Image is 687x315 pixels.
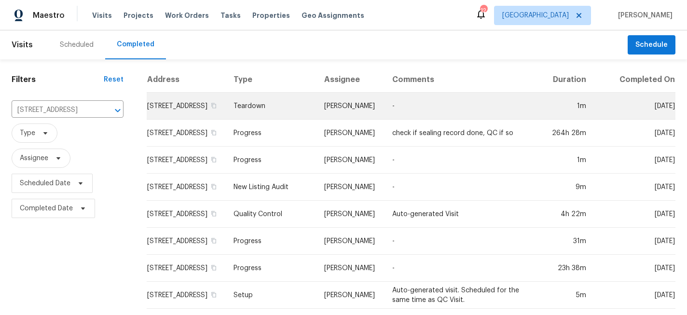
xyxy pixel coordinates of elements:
[20,204,73,213] span: Completed Date
[226,120,316,147] td: Progress
[20,128,35,138] span: Type
[104,75,124,84] div: Reset
[12,103,96,118] input: Search for an address...
[385,201,543,228] td: Auto-generated Visit
[20,178,70,188] span: Scheduled Date
[147,255,226,282] td: [STREET_ADDRESS]
[226,174,316,201] td: New Listing Audit
[316,282,385,309] td: [PERSON_NAME]
[543,174,594,201] td: 9m
[614,11,673,20] span: [PERSON_NAME]
[628,35,675,55] button: Schedule
[209,155,218,164] button: Copy Address
[385,174,543,201] td: -
[543,120,594,147] td: 264h 28m
[209,263,218,272] button: Copy Address
[385,67,543,93] th: Comments
[543,282,594,309] td: 5m
[594,67,675,93] th: Completed On
[594,120,675,147] td: [DATE]
[543,255,594,282] td: 23h 38m
[147,228,226,255] td: [STREET_ADDRESS]
[385,255,543,282] td: -
[594,228,675,255] td: [DATE]
[124,11,153,20] span: Projects
[316,147,385,174] td: [PERSON_NAME]
[316,67,385,93] th: Assignee
[316,255,385,282] td: [PERSON_NAME]
[147,201,226,228] td: [STREET_ADDRESS]
[594,255,675,282] td: [DATE]
[316,201,385,228] td: [PERSON_NAME]
[543,67,594,93] th: Duration
[226,93,316,120] td: Teardown
[385,120,543,147] td: check if sealing record done, QC if so
[302,11,364,20] span: Geo Assignments
[220,12,241,19] span: Tasks
[316,228,385,255] td: [PERSON_NAME]
[226,201,316,228] td: Quality Control
[480,6,487,15] div: 12
[594,174,675,201] td: [DATE]
[226,255,316,282] td: Progress
[594,93,675,120] td: [DATE]
[543,228,594,255] td: 31m
[147,147,226,174] td: [STREET_ADDRESS]
[209,236,218,245] button: Copy Address
[111,104,124,117] button: Open
[316,174,385,201] td: [PERSON_NAME]
[226,147,316,174] td: Progress
[209,182,218,191] button: Copy Address
[209,290,218,299] button: Copy Address
[209,101,218,110] button: Copy Address
[20,153,48,163] span: Assignee
[316,93,385,120] td: [PERSON_NAME]
[117,40,154,49] div: Completed
[226,228,316,255] td: Progress
[33,11,65,20] span: Maestro
[147,93,226,120] td: [STREET_ADDRESS]
[594,147,675,174] td: [DATE]
[209,128,218,137] button: Copy Address
[226,67,316,93] th: Type
[147,174,226,201] td: [STREET_ADDRESS]
[385,228,543,255] td: -
[12,34,33,55] span: Visits
[543,93,594,120] td: 1m
[226,282,316,309] td: Setup
[385,93,543,120] td: -
[147,67,226,93] th: Address
[502,11,569,20] span: [GEOGRAPHIC_DATA]
[252,11,290,20] span: Properties
[165,11,209,20] span: Work Orders
[147,120,226,147] td: [STREET_ADDRESS]
[385,147,543,174] td: -
[60,40,94,50] div: Scheduled
[12,75,104,84] h1: Filters
[147,282,226,309] td: [STREET_ADDRESS]
[316,120,385,147] td: [PERSON_NAME]
[635,39,668,51] span: Schedule
[543,147,594,174] td: 1m
[543,201,594,228] td: 4h 22m
[92,11,112,20] span: Visits
[209,209,218,218] button: Copy Address
[385,282,543,309] td: Auto-generated visit. Scheduled for the same time as QC Visit.
[594,201,675,228] td: [DATE]
[594,282,675,309] td: [DATE]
